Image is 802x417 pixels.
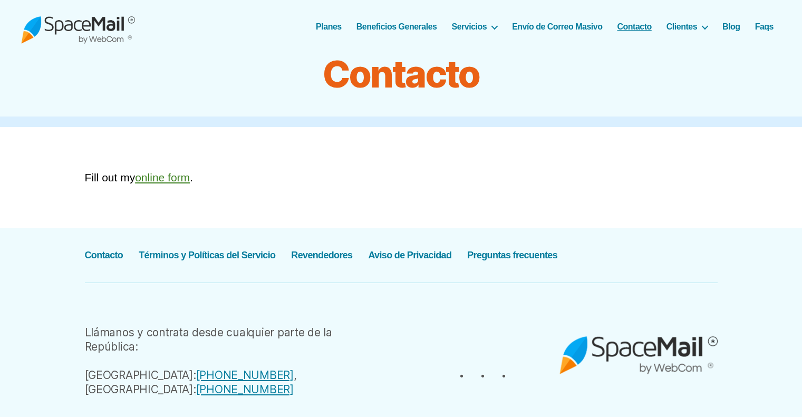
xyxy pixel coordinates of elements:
a: Contacto [85,250,123,260]
a: [PHONE_NUMBER] [196,368,294,382]
a: Planes [316,22,342,32]
div: Llámanos y contrata desde cualquier parte de la República: [GEOGRAPHIC_DATA]: , [GEOGRAPHIC_DATA]: [85,325,385,396]
a: online form [135,171,190,183]
img: Spacemail [21,9,135,44]
a: Contacto [617,22,651,32]
a: [PHONE_NUMBER] [196,383,294,396]
div: Fill out my . [85,169,718,186]
a: Beneficios Generales [356,22,437,32]
a: Envío de Correo Masivo [512,22,602,32]
a: Blog [722,22,740,32]
a: Términos y Políticas del Servicio [139,250,275,260]
a: Aviso de Privacidad [368,250,451,260]
h1: Contacto [138,53,665,95]
a: Preguntas frecuentes [467,250,557,260]
a: Clientes [666,22,708,32]
a: Revendedores [291,250,352,260]
nav: Horizontal [322,22,781,32]
img: spacemail [559,327,718,374]
nav: Pie de página [85,247,557,263]
a: Servicios [452,22,498,32]
a: Faqs [755,22,774,32]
